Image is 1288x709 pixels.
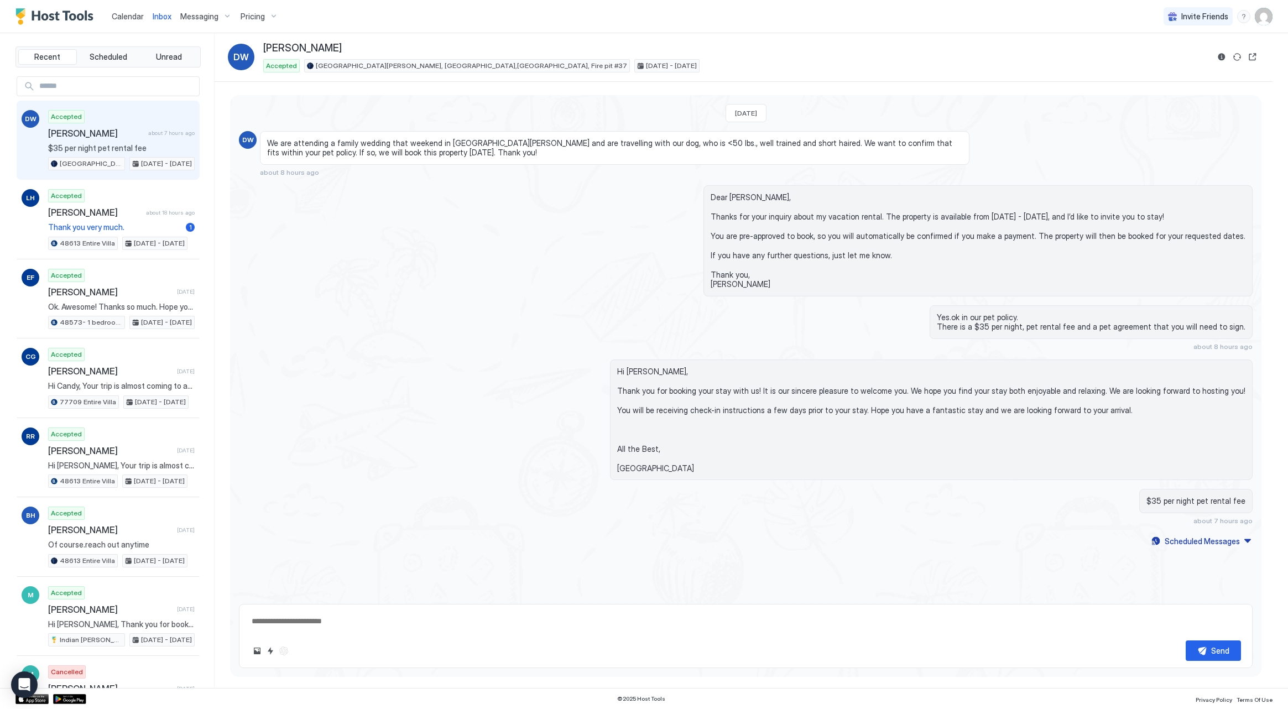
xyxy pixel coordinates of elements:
a: Inbox [153,11,171,22]
span: Accepted [51,191,82,201]
span: [PERSON_NAME] [48,524,173,535]
span: DW [233,50,249,64]
span: [GEOGRAPHIC_DATA][PERSON_NAME], [GEOGRAPHIC_DATA],[GEOGRAPHIC_DATA], Fire pit #37 [316,61,627,71]
span: $35 per night pet rental fee [1146,496,1245,506]
span: [GEOGRAPHIC_DATA][PERSON_NAME], [GEOGRAPHIC_DATA],[GEOGRAPHIC_DATA], Fire pit #37 [60,159,122,169]
span: Hi [PERSON_NAME], Thank you for booking your stay with us! It is our sincere pleasure to welcome ... [48,619,195,629]
span: [DATE] [177,368,195,375]
span: Accepted [51,508,82,518]
span: EF [27,273,34,283]
div: Send [1211,645,1229,656]
span: 48573- 1 bedroom Living Room- A [60,317,122,327]
span: [DATE] - [DATE] [141,317,192,327]
span: [DATE] - [DATE] [141,159,192,169]
span: Ok. Awesome! Thanks so much. Hope you are enjoying your stay. [48,302,195,312]
span: [DATE] - [DATE] [134,238,185,248]
a: Host Tools Logo [15,8,98,25]
span: Pricing [241,12,265,22]
span: Accepted [51,112,82,122]
span: 77709 Entire Villa [60,397,116,407]
span: We are attending a family wedding that weekend in [GEOGRAPHIC_DATA][PERSON_NAME] and are travelli... [267,138,962,158]
span: about 8 hours ago [1193,342,1253,351]
span: Cancelled [51,667,83,677]
span: [DATE] [177,447,195,454]
span: Yes.ok in our pet policy. There is a $35 per night, pet rental fee and a pet agreement that you w... [937,312,1245,332]
button: Sync reservation [1230,50,1244,64]
span: 48613 Entire Villa [60,556,115,566]
span: about 18 hours ago [146,209,195,216]
span: [DATE] - [DATE] [141,635,192,645]
span: Messaging [180,12,218,22]
input: Input Field [35,77,199,96]
span: RR [26,431,35,441]
span: Accepted [51,350,82,359]
button: Upload image [251,644,264,658]
button: Reservation information [1215,50,1228,64]
span: [PERSON_NAME] [48,366,173,377]
span: LH [26,193,35,203]
span: [DATE] - [DATE] [134,556,185,566]
span: M [28,669,34,679]
button: Send [1186,640,1241,661]
span: Unread [156,52,182,62]
span: [DATE] [735,109,757,117]
span: 48613 Entire Villa [60,476,115,486]
div: Scheduled Messages [1165,535,1240,547]
div: Google Play Store [53,694,86,704]
span: Recent [34,52,60,62]
button: Unread [139,49,198,65]
span: [DATE] - [DATE] [135,397,186,407]
span: Inbox [153,12,171,21]
span: Accepted [51,270,82,280]
span: Indian [PERSON_NAME] Private Patio -Pool- Mountain Views #39 [60,635,122,645]
div: User profile [1255,8,1273,25]
span: 48613 Entire Villa [60,238,115,248]
span: M [28,590,34,600]
span: [DATE] [177,288,195,295]
button: Open reservation [1246,50,1259,64]
span: [PERSON_NAME] [263,42,342,55]
span: DW [25,114,36,124]
span: Thank you very much. [48,222,181,232]
span: Privacy Policy [1196,696,1232,703]
button: Quick reply [264,644,277,658]
span: Hi [PERSON_NAME], Your trip is almost coming to an end. We are sorry to have you leave, but we wo... [48,461,195,471]
span: © 2025 Host Tools [617,695,665,702]
a: Privacy Policy [1196,693,1232,705]
span: about 7 hours ago [1193,517,1253,525]
span: Accepted [51,429,82,439]
button: Scheduled [79,49,138,65]
span: [PERSON_NAME] [48,207,142,218]
span: [DATE] [177,606,195,613]
span: CG [25,352,36,362]
span: Calendar [112,12,144,21]
span: [DATE] - [DATE] [134,476,185,486]
span: Of course.reach out anytime [48,540,195,550]
span: Invite Friends [1181,12,1228,22]
span: Hi [PERSON_NAME], Thank you for booking your stay with us! It is our sincere pleasure to welcome ... [617,367,1245,473]
div: menu [1237,10,1250,23]
button: Scheduled Messages [1150,534,1253,549]
span: about 7 hours ago [148,129,195,137]
span: about 8 hours ago [260,168,319,176]
a: App Store [15,694,49,704]
span: Accepted [51,588,82,598]
span: [DATE] [177,685,195,692]
span: Hi Candy, Your trip is almost coming to an end. We are sorry to have you leave, but we would love... [48,381,195,391]
span: Accepted [266,61,297,71]
span: 1 [189,223,192,231]
span: [PERSON_NAME] [48,445,173,456]
span: BH [26,510,35,520]
button: Recent [18,49,77,65]
span: [PERSON_NAME] [48,604,173,615]
span: [PERSON_NAME] [48,683,173,694]
a: Terms Of Use [1237,693,1273,705]
div: Open Intercom Messenger [11,671,38,698]
span: [PERSON_NAME] [48,286,173,298]
span: $35 per night pet rental fee [48,143,195,153]
span: [DATE] - [DATE] [646,61,697,71]
a: Calendar [112,11,144,22]
span: Dear [PERSON_NAME], Thanks for your inquiry about my vacation rental. The property is available f... [711,192,1245,289]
